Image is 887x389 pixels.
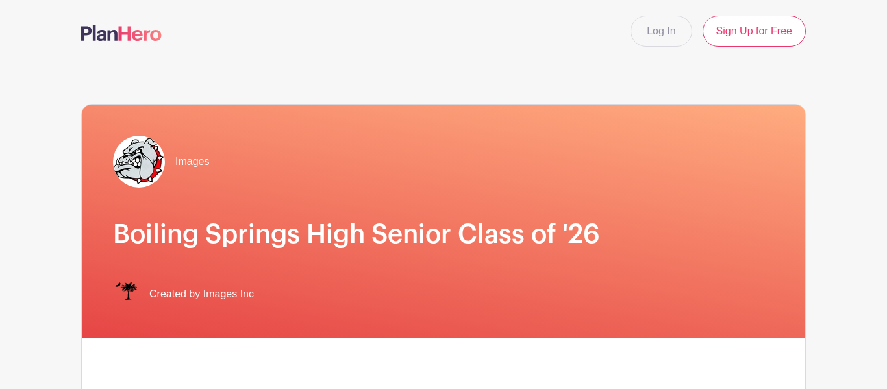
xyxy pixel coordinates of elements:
[631,16,692,47] a: Log In
[175,154,209,169] span: Images
[703,16,806,47] a: Sign Up for Free
[113,219,774,250] h1: Boiling Springs High Senior Class of '26
[113,136,165,188] img: Boiling%20Springs%20bulldog.jpg
[81,25,162,41] img: logo-507f7623f17ff9eddc593b1ce0a138ce2505c220e1c5a4e2b4648c50719b7d32.svg
[149,286,254,302] span: Created by Images Inc
[113,281,139,307] img: IMAGES%20logo%20transparenT%20PNG%20s.png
